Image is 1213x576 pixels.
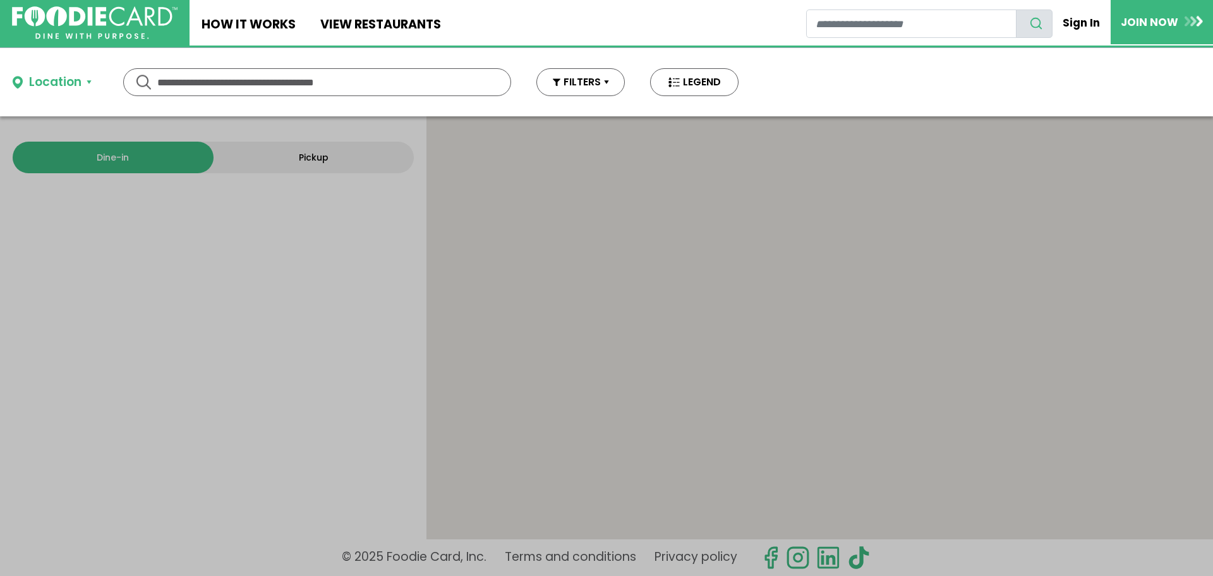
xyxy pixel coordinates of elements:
button: Location [13,73,92,92]
input: restaurant search [806,9,1017,38]
div: Location [29,73,81,92]
button: LEGEND [650,68,739,96]
a: Sign In [1053,9,1111,37]
button: FILTERS [536,68,625,96]
img: FoodieCard; Eat, Drink, Save, Donate [12,6,178,40]
button: search [1016,9,1053,38]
